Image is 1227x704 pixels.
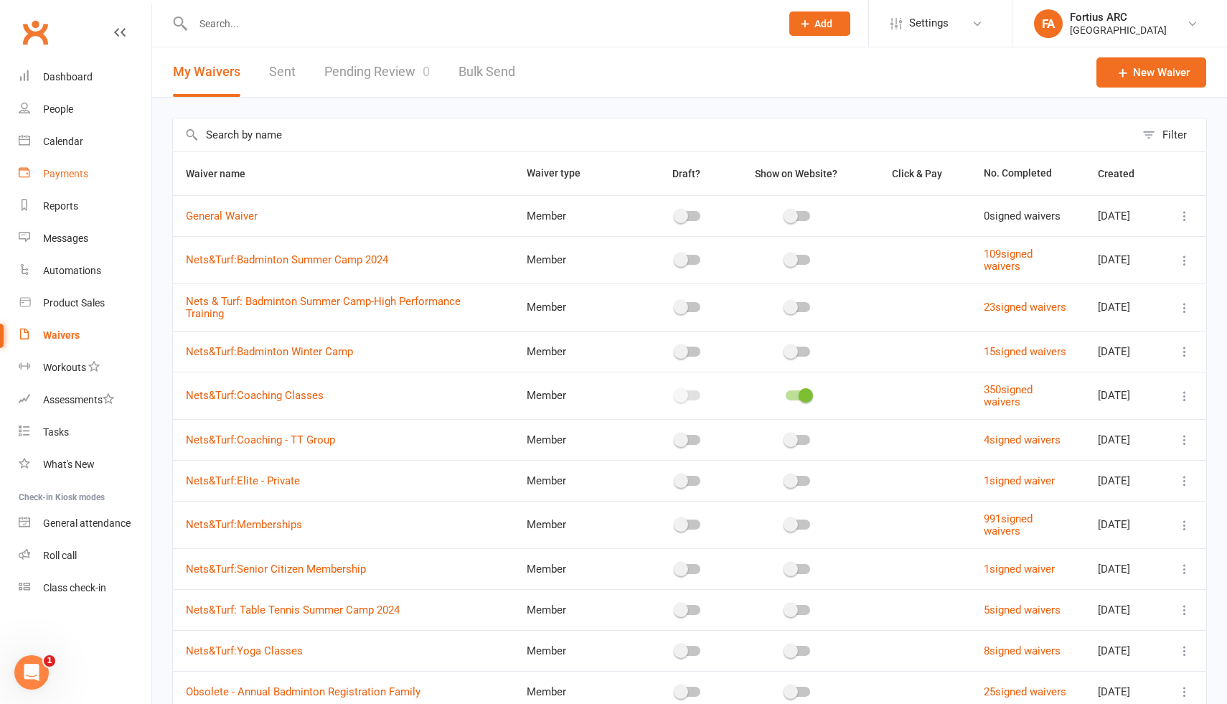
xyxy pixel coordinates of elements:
span: Show on Website? [755,168,837,179]
div: FA [1034,9,1063,38]
td: Member [514,630,647,671]
a: Sent [269,47,296,97]
td: [DATE] [1085,236,1163,283]
td: [DATE] [1085,501,1163,548]
div: Product Sales [43,297,105,309]
td: Member [514,460,647,501]
a: Clubworx [17,14,53,50]
a: Nets&Turf:Badminton Summer Camp 2024 [186,253,388,266]
a: Nets&Turf:Coaching - TT Group [186,433,335,446]
a: Product Sales [19,287,151,319]
a: Reports [19,190,151,222]
a: General attendance kiosk mode [19,507,151,540]
input: Search by name [173,118,1135,151]
div: Tasks [43,426,69,438]
th: No. Completed [971,152,1085,195]
div: Waivers [43,329,80,341]
a: Payments [19,158,151,190]
a: Messages [19,222,151,255]
div: Automations [43,265,101,276]
td: Member [514,283,647,331]
a: Class kiosk mode [19,572,151,604]
td: Member [514,548,647,589]
a: Nets & Turf: Badminton Summer Camp-High Performance Training [186,295,461,320]
div: Reports [43,200,78,212]
a: Nets&Turf: Table Tennis Summer Camp 2024 [186,604,400,616]
td: Member [514,372,647,419]
a: Nets&Turf:Badminton Winter Camp [186,345,353,358]
span: 1 [44,655,55,667]
span: 0 [423,64,430,79]
div: Messages [43,233,88,244]
div: People [43,103,73,115]
div: Assessments [43,394,114,405]
a: Nets&Turf:Memberships [186,518,302,531]
a: Roll call [19,540,151,572]
td: [DATE] [1085,283,1163,331]
td: Member [514,331,647,372]
a: Calendar [19,126,151,158]
button: Created [1098,165,1150,182]
a: 1signed waiver [984,474,1055,487]
span: Add [814,18,832,29]
a: 23signed waivers [984,301,1066,314]
button: Draft? [659,165,716,182]
a: Nets&Turf:Elite - Private [186,474,300,487]
button: Click & Pay [879,165,958,182]
button: Show on Website? [742,165,853,182]
span: Draft? [672,168,700,179]
td: Member [514,501,647,548]
a: 1signed waiver [984,563,1055,576]
div: Roll call [43,550,77,561]
span: Waiver name [186,168,261,179]
div: Filter [1162,126,1187,144]
span: Settings [909,7,949,39]
a: 8signed waivers [984,644,1061,657]
a: Pending Review0 [324,47,430,97]
div: [GEOGRAPHIC_DATA] [1070,24,1167,37]
a: 15signed waivers [984,345,1066,358]
button: Waiver name [186,165,261,182]
a: 5signed waivers [984,604,1061,616]
a: Nets&Turf:Coaching Classes [186,389,324,402]
a: Tasks [19,416,151,449]
input: Search... [189,14,771,34]
td: [DATE] [1085,372,1163,419]
a: General Waiver [186,210,258,222]
td: [DATE] [1085,460,1163,501]
div: Dashboard [43,71,93,83]
a: Assessments [19,384,151,416]
a: 4signed waivers [984,433,1061,446]
a: Nets&Turf:Yoga Classes [186,644,303,657]
td: [DATE] [1085,548,1163,589]
td: [DATE] [1085,419,1163,460]
a: People [19,93,151,126]
td: [DATE] [1085,331,1163,372]
div: Class check-in [43,582,106,593]
td: Member [514,236,647,283]
td: [DATE] [1085,589,1163,630]
td: Member [514,419,647,460]
a: Dashboard [19,61,151,93]
a: 109signed waivers [984,248,1033,273]
a: Nets&Turf:Senior Citizen Membership [186,563,366,576]
td: Member [514,195,647,236]
td: Member [514,589,647,630]
a: 25signed waivers [984,685,1066,698]
div: General attendance [43,517,131,529]
th: Waiver type [514,152,647,195]
a: 350signed waivers [984,383,1033,408]
button: My Waivers [173,47,240,97]
span: Click & Pay [892,168,942,179]
a: Bulk Send [459,47,515,97]
td: [DATE] [1085,630,1163,671]
div: Fortius ARC [1070,11,1167,24]
a: Workouts [19,352,151,384]
a: What's New [19,449,151,481]
div: Workouts [43,362,86,373]
iframe: Intercom live chat [14,655,49,690]
div: Payments [43,168,88,179]
div: What's New [43,459,95,470]
a: Obsolete - Annual Badminton Registration Family [186,685,420,698]
button: Filter [1135,118,1206,151]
